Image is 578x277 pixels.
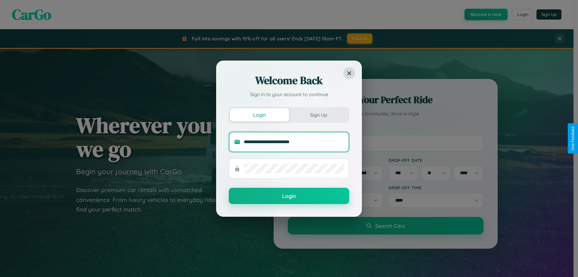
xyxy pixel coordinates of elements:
[229,91,349,98] p: Sign in to your account to continue
[571,126,575,151] div: Give Feedback
[229,188,349,204] button: Login
[229,73,349,88] h2: Welcome Back
[289,108,348,121] button: Sign Up
[230,108,289,121] button: Login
